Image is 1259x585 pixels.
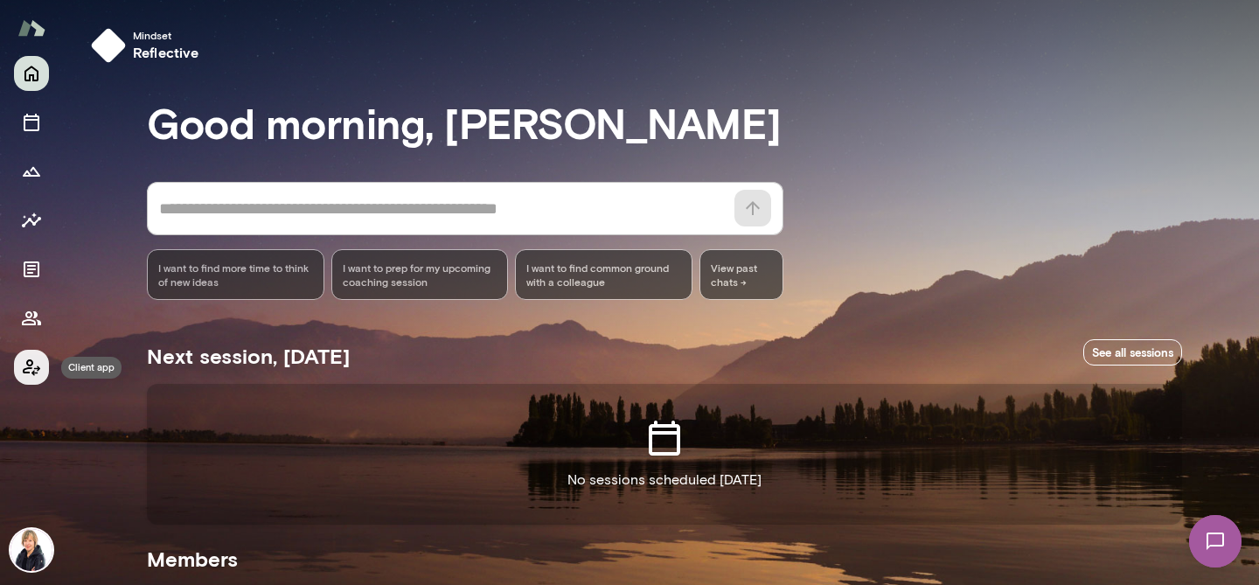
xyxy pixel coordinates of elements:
span: I want to find common ground with a colleague [526,261,681,289]
span: I want to find more time to think of new ideas [158,261,313,289]
div: I want to find more time to think of new ideas [147,249,324,300]
button: Mindsetreflective [84,21,213,70]
button: Documents [14,252,49,287]
a: See all sessions [1083,339,1182,366]
div: Client app [61,357,122,379]
button: Insights [14,203,49,238]
button: Members [14,301,49,336]
button: Growth Plan [14,154,49,189]
img: mindset [91,28,126,63]
img: Amy Farrow [10,529,52,571]
h3: Good morning, [PERSON_NAME] [147,98,1182,147]
h5: Members [147,545,1182,573]
span: Mindset [133,28,199,42]
button: Home [14,56,49,91]
span: I want to prep for my upcoming coaching session [343,261,497,289]
button: Sessions [14,105,49,140]
h6: reflective [133,42,199,63]
span: View past chats -> [699,249,783,300]
img: Mento [17,11,45,45]
div: I want to prep for my upcoming coaching session [331,249,509,300]
div: I want to find common ground with a colleague [515,249,692,300]
button: Client app [14,350,49,385]
h5: Next session, [DATE] [147,342,350,370]
p: No sessions scheduled [DATE] [567,470,762,491]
